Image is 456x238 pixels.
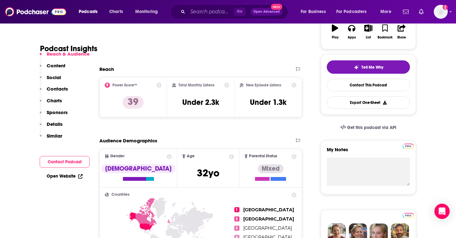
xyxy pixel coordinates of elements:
img: tell me why sparkle [354,65,359,70]
div: Play [332,36,339,39]
span: Logged in as camsdkc [434,5,448,19]
p: Similar [47,133,62,139]
div: Mixed [258,164,284,173]
img: Podchaser Pro [403,144,414,149]
h2: Total Monthly Listens [178,83,214,87]
div: Bookmark [378,36,392,39]
button: Charts [40,98,62,109]
span: Get this podcast via API [347,125,396,130]
span: [GEOGRAPHIC_DATA] [243,207,294,213]
a: Pro website [403,212,414,218]
div: Open Intercom Messenger [434,204,450,219]
p: Reach & Audience [47,51,90,57]
button: Social [40,74,61,86]
span: [GEOGRAPHIC_DATA] [243,225,292,231]
span: [GEOGRAPHIC_DATA] [243,216,294,222]
button: open menu [296,7,334,17]
span: 32 yo [197,167,219,179]
h2: New Episode Listens [246,83,281,87]
span: More [380,7,391,16]
button: Contact Podcast [40,156,90,168]
button: open menu [376,7,399,17]
div: Search podcasts, credits, & more... [176,4,294,19]
p: Sponsors [47,109,68,115]
h2: Reach [99,66,114,72]
span: Podcasts [79,7,97,16]
input: Search podcasts, credits, & more... [188,7,234,17]
span: Age [187,154,195,158]
p: Social [47,74,61,80]
span: 2 [234,216,239,221]
svg: Add a profile image [443,5,448,10]
div: [DEMOGRAPHIC_DATA] [101,164,175,173]
button: Details [40,121,63,133]
span: Monitoring [135,7,158,16]
span: New [271,4,282,10]
button: open menu [74,7,106,17]
div: List [366,36,371,39]
button: Similar [40,133,62,145]
a: Pro website [403,143,414,149]
button: tell me why sparkleTell Me Why [327,60,410,74]
label: My Notes [327,146,410,158]
button: List [360,20,377,43]
img: Podchaser Pro [403,213,414,218]
button: Reach & Audience [40,51,90,63]
span: Gender [110,154,124,158]
button: Sponsors [40,109,68,121]
span: Tell Me Why [361,65,383,70]
a: Contact This Podcast [327,79,410,91]
p: Contacts [47,86,68,92]
button: Content [40,63,65,74]
span: Charts [109,7,123,16]
button: open menu [131,7,166,17]
h1: Podcast Insights [40,44,97,53]
p: Details [47,121,63,127]
p: 39 [123,96,144,109]
span: Parental Status [249,154,277,158]
div: Apps [348,36,356,39]
button: Play [327,20,343,43]
button: open menu [332,7,376,17]
h3: Under 2.3k [182,98,219,107]
h2: Audience Demographics [99,138,157,144]
span: 3 [234,226,239,231]
button: Show profile menu [434,5,448,19]
button: Export One-Sheet [327,96,410,109]
h3: Under 1.3k [250,98,286,107]
span: For Podcasters [336,7,367,16]
span: For Business [301,7,326,16]
span: Countries [111,193,130,197]
button: Bookmark [377,20,393,43]
p: Content [47,63,65,69]
span: Open Advanced [253,10,280,13]
img: User Profile [434,5,448,19]
img: Podchaser - Follow, Share and Rate Podcasts [5,6,66,18]
button: Share [393,20,410,43]
button: Apps [343,20,360,43]
p: Charts [47,98,62,104]
span: 1 [234,207,239,212]
a: Charts [105,7,127,17]
span: ⌘ K [234,8,245,16]
button: Contacts [40,86,68,98]
a: Get this podcast via API [335,120,401,135]
a: Open Website [47,173,83,179]
a: Show notifications dropdown [400,6,411,17]
button: Open AdvancedNew [251,8,283,16]
div: Share [397,36,406,39]
h2: Power Score™ [112,83,137,87]
a: Show notifications dropdown [416,6,426,17]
